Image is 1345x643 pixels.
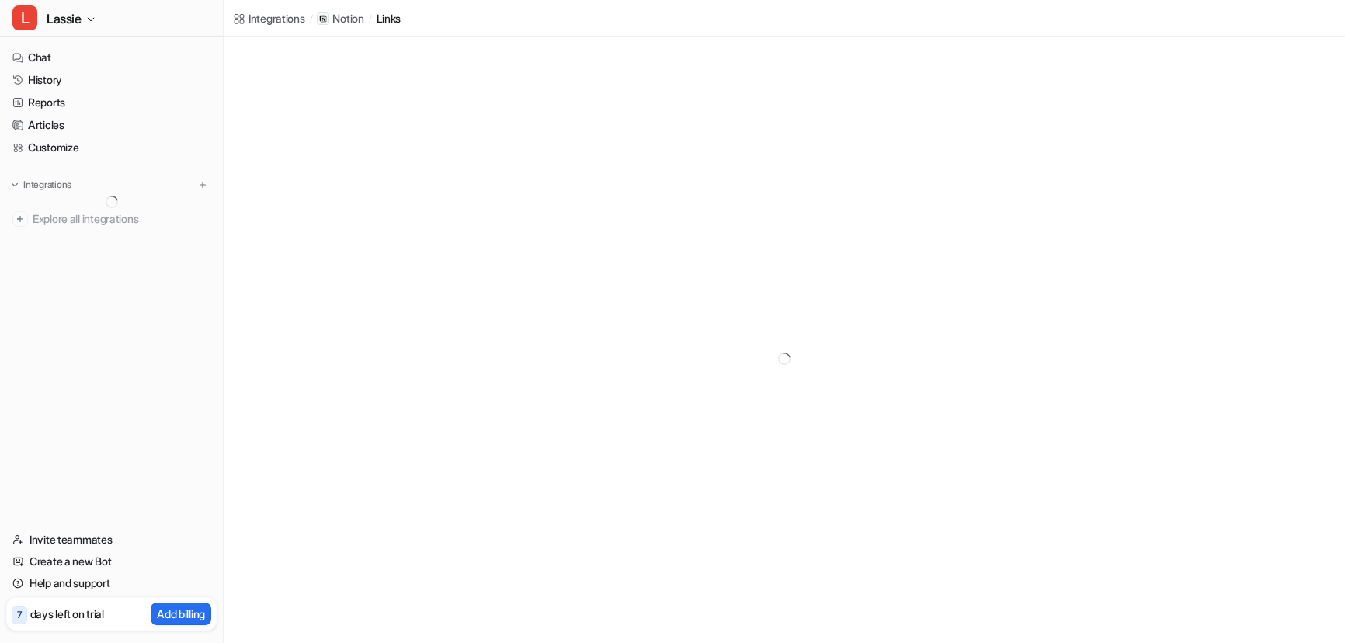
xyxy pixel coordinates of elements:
a: Explore all integrations [6,208,217,230]
p: Add billing [157,606,205,622]
a: links [377,10,401,26]
button: Add billing [151,603,211,625]
p: Integrations [23,179,71,191]
button: Integrations [6,177,76,193]
img: expand menu [9,179,20,190]
p: days left on trial [30,606,104,622]
a: Reports [6,92,217,113]
a: Create a new Bot [6,551,217,572]
div: Integrations [248,10,305,26]
a: Chat [6,47,217,68]
a: Notion iconNotion [317,11,363,26]
p: 7 [17,608,22,622]
a: Customize [6,137,217,158]
a: Integrations [233,10,305,26]
span: / [369,12,372,26]
a: History [6,69,217,91]
p: Notion [332,11,363,26]
span: L [12,5,37,30]
img: menu_add.svg [197,179,208,190]
a: Help and support [6,572,217,594]
span: / [310,12,313,26]
img: Notion icon [319,15,327,23]
a: Invite teammates [6,529,217,551]
img: explore all integrations [12,211,28,227]
a: Articles [6,114,217,136]
span: Explore all integrations [33,207,210,231]
span: Lassie [47,8,82,30]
